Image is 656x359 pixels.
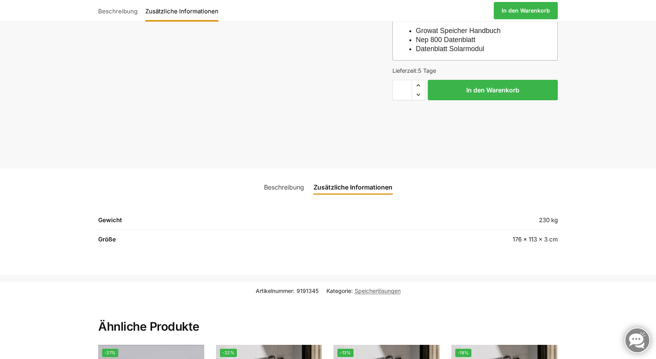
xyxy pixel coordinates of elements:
[358,215,558,230] td: 230 kg
[98,215,558,249] table: Produktdetails
[418,67,436,74] span: 5 Tage
[98,230,358,249] th: Größe
[412,90,425,100] span: Reduce quantity
[326,287,401,295] span: Kategorie:
[98,300,558,334] h2: Ähnliche Produkte
[355,287,401,294] a: Speicherlösungen
[392,80,412,100] input: Produktmenge
[98,1,141,20] a: Beschreibung
[98,215,358,230] th: Gewicht
[297,287,319,294] span: 9191345
[428,80,558,100] button: In den Warenkorb
[416,36,476,44] a: Nep 800 Datenblatt
[309,178,397,197] a: Zusätzliche Informationen
[412,80,425,90] span: Increase quantity
[259,178,309,197] a: Beschreibung
[494,2,558,19] a: In den Warenkorb
[141,1,222,20] a: Zusätzliche Informationen
[392,67,436,74] span: Lieferzeit:
[256,287,319,295] span: Artikelnummer:
[358,230,558,249] td: 176 × 113 × 3 cm
[416,45,484,53] a: Datenblatt Solarmodul
[391,105,559,151] iframe: Sicherer Rahmen für schnelle Bezahlvorgänge
[416,27,501,35] a: Growat Speicher Handbuch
